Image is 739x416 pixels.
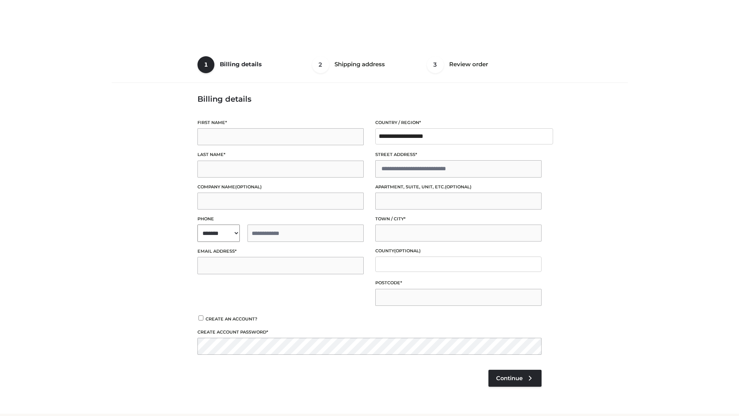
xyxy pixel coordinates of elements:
h3: Billing details [197,94,542,104]
label: Company name [197,183,364,191]
label: Create account password [197,329,542,336]
label: First name [197,119,364,126]
span: Billing details [220,60,262,68]
label: Town / City [375,215,542,223]
a: Continue [488,370,542,387]
span: 3 [427,56,444,73]
span: Shipping address [334,60,385,68]
label: Country / Region [375,119,542,126]
span: 1 [197,56,214,73]
label: Phone [197,215,364,223]
span: (optional) [445,184,471,190]
label: Last name [197,151,364,158]
label: County [375,247,542,255]
span: Continue [496,375,523,382]
input: Create an account? [197,315,204,320]
label: Postcode [375,279,542,287]
label: Email address [197,248,364,255]
span: (optional) [394,248,421,253]
label: Street address [375,151,542,158]
span: Review order [449,60,488,68]
span: (optional) [235,184,262,190]
span: 2 [312,56,329,73]
label: Apartment, suite, unit, etc. [375,183,542,191]
span: Create an account? [206,316,257,322]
